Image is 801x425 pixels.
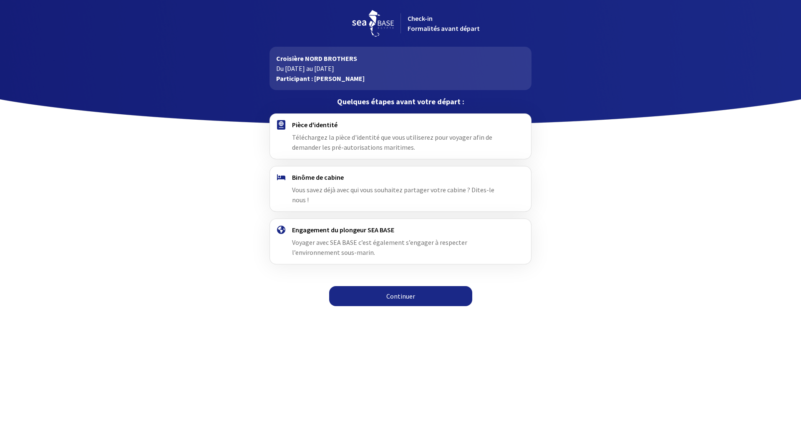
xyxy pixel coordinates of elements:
[408,14,480,33] span: Check-in Formalités avant départ
[277,226,285,234] img: engagement.svg
[329,286,472,306] a: Continuer
[292,133,492,151] span: Téléchargez la pièce d'identité que vous utiliserez pour voyager afin de demander les pré-autoris...
[276,73,524,83] p: Participant : [PERSON_NAME]
[292,238,467,257] span: Voyager avec SEA BASE c’est également s’engager à respecter l’environnement sous-marin.
[292,226,509,234] h4: Engagement du plongeur SEA BASE
[352,10,394,37] img: logo_seabase.svg
[270,97,531,107] p: Quelques étapes avant votre départ :
[292,186,494,204] span: Vous savez déjà avec qui vous souhaitez partager votre cabine ? Dites-le nous !
[277,174,285,180] img: binome.svg
[277,120,285,130] img: passport.svg
[276,63,524,73] p: Du [DATE] au [DATE]
[276,53,524,63] p: Croisière NORD BROTHERS
[292,173,509,181] h4: Binôme de cabine
[292,121,509,129] h4: Pièce d'identité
